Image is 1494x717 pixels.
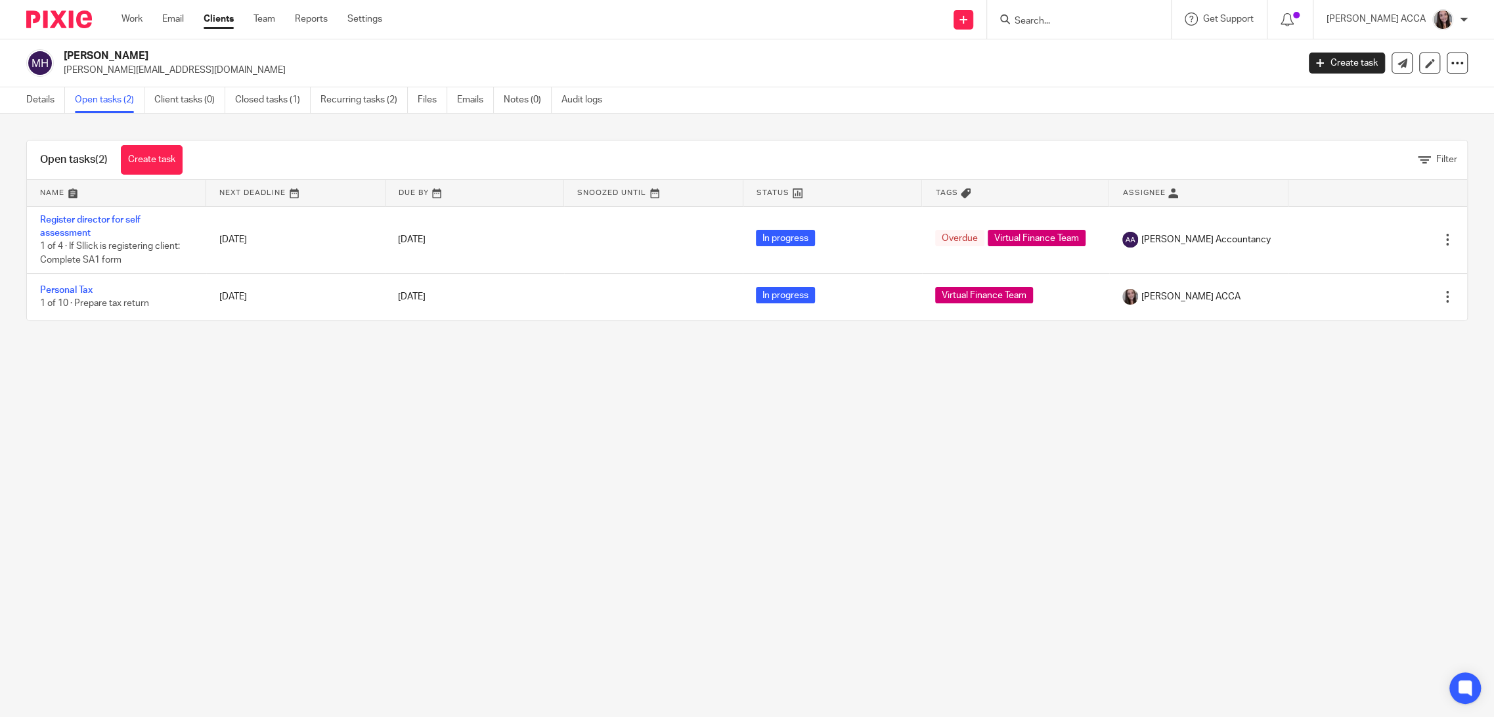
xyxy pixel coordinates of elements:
[64,64,1289,77] p: [PERSON_NAME][EMAIL_ADDRESS][DOMAIN_NAME]
[40,286,93,295] a: Personal Tax
[206,274,385,320] td: [DATE]
[935,230,984,246] span: Overdue
[1309,53,1385,74] a: Create task
[40,242,180,265] span: 1 of 4 · If Sllick is registering client: Complete SA1 form
[457,87,494,113] a: Emails
[26,87,65,113] a: Details
[504,87,552,113] a: Notes (0)
[935,189,957,196] span: Tags
[121,12,143,26] a: Work
[398,292,426,301] span: [DATE]
[40,215,141,238] a: Register director for self assessment
[121,145,183,175] a: Create task
[26,49,54,77] img: svg%3E
[1436,155,1457,164] span: Filter
[64,49,1044,63] h2: [PERSON_NAME]
[26,11,92,28] img: Pixie
[1122,289,1138,305] img: Nicole%202023.jpg
[1141,233,1271,246] span: [PERSON_NAME] Accountancy
[1327,12,1426,26] p: [PERSON_NAME] ACCA
[320,87,408,113] a: Recurring tasks (2)
[235,87,311,113] a: Closed tasks (1)
[756,287,815,303] span: In progress
[756,230,815,246] span: In progress
[1013,16,1131,28] input: Search
[577,189,646,196] span: Snoozed Until
[40,153,108,167] h1: Open tasks
[154,87,225,113] a: Client tasks (0)
[206,206,385,274] td: [DATE]
[204,12,234,26] a: Clients
[757,189,789,196] span: Status
[561,87,612,113] a: Audit logs
[347,12,382,26] a: Settings
[1432,9,1453,30] img: Nicole%202023.jpg
[295,12,328,26] a: Reports
[75,87,144,113] a: Open tasks (2)
[162,12,184,26] a: Email
[253,12,275,26] a: Team
[1122,232,1138,248] img: svg%3E
[398,235,426,244] span: [DATE]
[418,87,447,113] a: Files
[1203,14,1254,24] span: Get Support
[1141,290,1241,303] span: [PERSON_NAME] ACCA
[40,299,149,309] span: 1 of 10 · Prepare tax return
[95,154,108,165] span: (2)
[935,287,1033,303] span: Virtual Finance Team
[988,230,1086,246] span: Virtual Finance Team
